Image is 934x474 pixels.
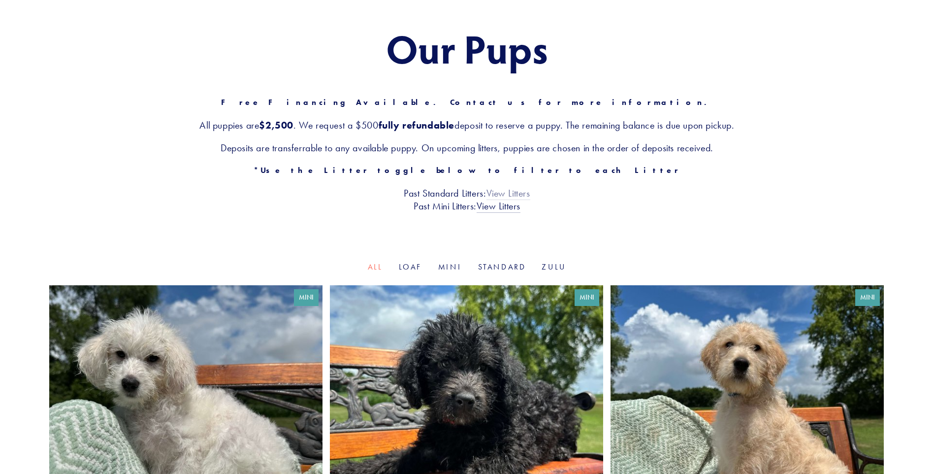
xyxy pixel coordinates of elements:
h3: Deposits are transferrable to any available puppy. On upcoming litters, puppies are chosen in the... [49,141,885,154]
h1: Our Pups [49,27,885,70]
a: Mini [438,262,462,271]
h3: Past Standard Litters: Past Mini Litters: [49,187,885,212]
a: All [368,262,383,271]
strong: $2,500 [259,119,293,131]
a: Standard [478,262,526,271]
a: Loaf [399,262,422,271]
strong: Free Financing Available. Contact us for more information. [221,98,713,107]
a: Zulu [542,262,566,271]
a: View Litters [477,200,520,213]
strong: *Use the Litter toggle below to filter to each Litter [254,166,680,175]
a: View Litters [486,187,530,200]
strong: fully refundable [379,119,455,131]
h3: All puppies are . We request a $500 deposit to reserve a puppy. The remaining balance is due upon... [49,119,885,132]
